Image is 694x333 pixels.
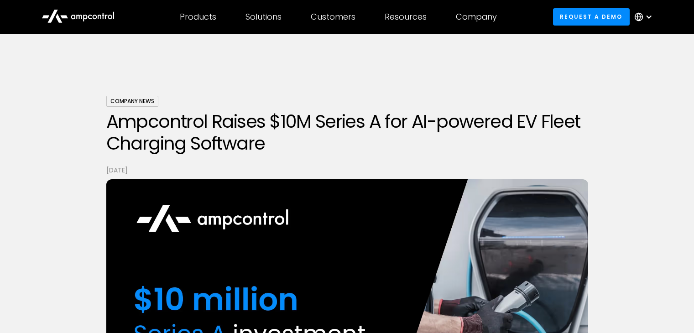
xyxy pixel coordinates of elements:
div: Solutions [245,12,282,22]
div: Products [180,12,216,22]
div: Resources [385,12,427,22]
h1: Ampcontrol Raises $10M Series A for AI-powered EV Fleet Charging Software [106,110,588,154]
div: Customers [311,12,355,22]
p: [DATE] [106,165,588,175]
div: Company [456,12,497,22]
div: Company News [106,96,158,107]
a: Request a demo [553,8,630,25]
